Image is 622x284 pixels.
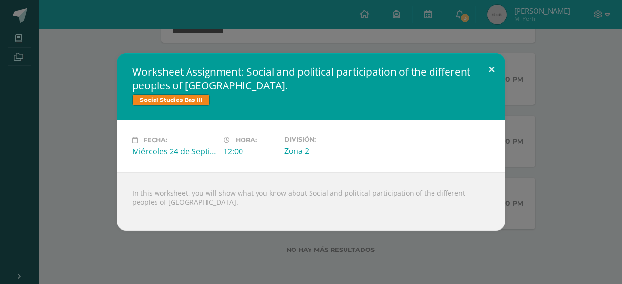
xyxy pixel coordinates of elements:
span: Fecha: [143,136,167,144]
span: Social Studies Bas III [132,94,210,106]
div: In this worksheet, you will show what you know about Social and political participation of the di... [117,172,505,231]
label: División: [284,136,368,143]
div: Zona 2 [284,146,368,156]
div: Miércoles 24 de Septiembre [132,146,216,157]
h2: Worksheet Assignment: Social and political participation of the different peoples of [GEOGRAPHIC_... [132,65,490,92]
button: Close (Esc) [478,53,505,86]
div: 12:00 [224,146,276,157]
span: Hora: [236,136,257,144]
